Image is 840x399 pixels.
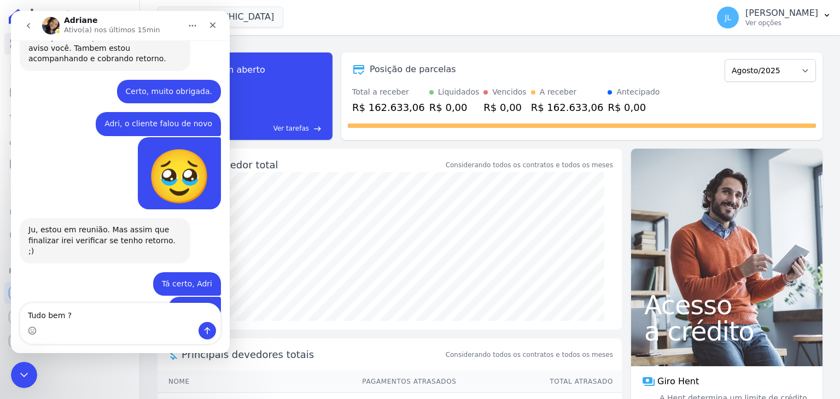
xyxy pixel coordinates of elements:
[446,350,613,360] span: Considerando todos os contratos e todos os meses
[745,19,818,27] p: Ver opções
[171,4,192,25] button: Início
[9,126,210,207] div: Juliany diz…
[182,157,444,172] div: Saldo devedor total
[4,129,135,151] a: Clientes
[313,125,322,133] span: east
[725,14,731,21] span: JL
[9,15,179,60] div: Certo Ju. Assim que eu tiver o retorno, aviso você. Tambem estou acompanhando e cobrando retorno.
[4,225,135,247] a: Negativação
[531,100,604,115] div: R$ 162.633,06
[4,177,135,199] a: Transferências
[483,100,526,115] div: R$ 0,00
[745,8,818,19] p: [PERSON_NAME]
[17,315,26,324] button: Selecionador de Emoji
[94,108,201,119] div: Adri, o cliente falou de novo
[446,160,613,170] div: Considerando todos os contratos e todos os meses
[9,292,209,311] textarea: Envie uma mensagem...
[17,21,171,54] div: Certo Ju. Assim que eu tiver o retorno, aviso você. Tambem estou acompanhando e cobrando retorno.
[644,292,809,318] span: Acesso
[142,261,210,285] div: Tá certo, Adri
[4,33,135,55] a: Visão Geral
[352,86,425,98] div: Total a receber
[127,126,210,198] div: face holding back tears
[370,63,456,76] div: Posição de parcelas
[157,7,283,27] button: [GEOGRAPHIC_DATA]
[157,371,241,393] th: Nome
[11,11,230,353] iframe: Intercom live chat
[182,347,444,362] span: Principais devedores totais
[9,207,210,261] div: Adriane diz…
[4,282,135,304] a: Recebíveis
[9,15,210,69] div: Adriane diz…
[4,201,135,223] a: Crédito
[540,86,577,98] div: A receber
[644,318,809,344] span: a crédito
[17,214,171,246] div: Ju, estou em reunião. Mas assim que finalizar irei verificar se tenho retorno. ;)
[657,375,699,388] span: Giro Hent
[4,105,135,127] a: Lotes
[608,100,660,115] div: R$ 0,00
[115,75,201,86] div: Certo, muito obrigada.
[192,4,212,24] div: Fechar
[616,86,660,98] div: Antecipado
[157,286,210,310] div: Obrigada
[136,139,201,192] div: face holding back tears
[492,86,526,98] div: Vencidos
[4,306,135,328] a: Conta Hent
[273,124,309,133] span: Ver tarefas
[352,100,425,115] div: R$ 162.633,06
[4,153,135,175] a: Minha Carteira
[241,371,457,393] th: Pagamentos Atrasados
[429,100,480,115] div: R$ 0,00
[151,268,201,279] div: Tá certo, Adri
[9,286,210,319] div: Juliany diz…
[438,86,480,98] div: Liquidados
[188,311,205,328] button: Enviar uma mensagem
[457,371,622,393] th: Total Atrasado
[4,81,135,103] a: Parcelas
[4,57,135,79] a: Contratos
[11,362,37,388] iframe: Intercom live chat
[9,207,179,253] div: Ju, estou em reunião. Mas assim que finalizar irei verificar se tenho retorno. ;)
[9,265,131,278] div: Plataformas
[53,14,149,25] p: Ativo(a) nos últimos 15min
[9,101,210,126] div: Juliany diz…
[708,2,840,33] button: JL [PERSON_NAME] Ver opções
[9,261,210,286] div: Juliany diz…
[85,101,210,125] div: Adri, o cliente falou de novo
[106,69,210,93] div: Certo, muito obrigada.
[9,69,210,102] div: Juliany diz…
[223,124,322,133] a: Ver tarefas east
